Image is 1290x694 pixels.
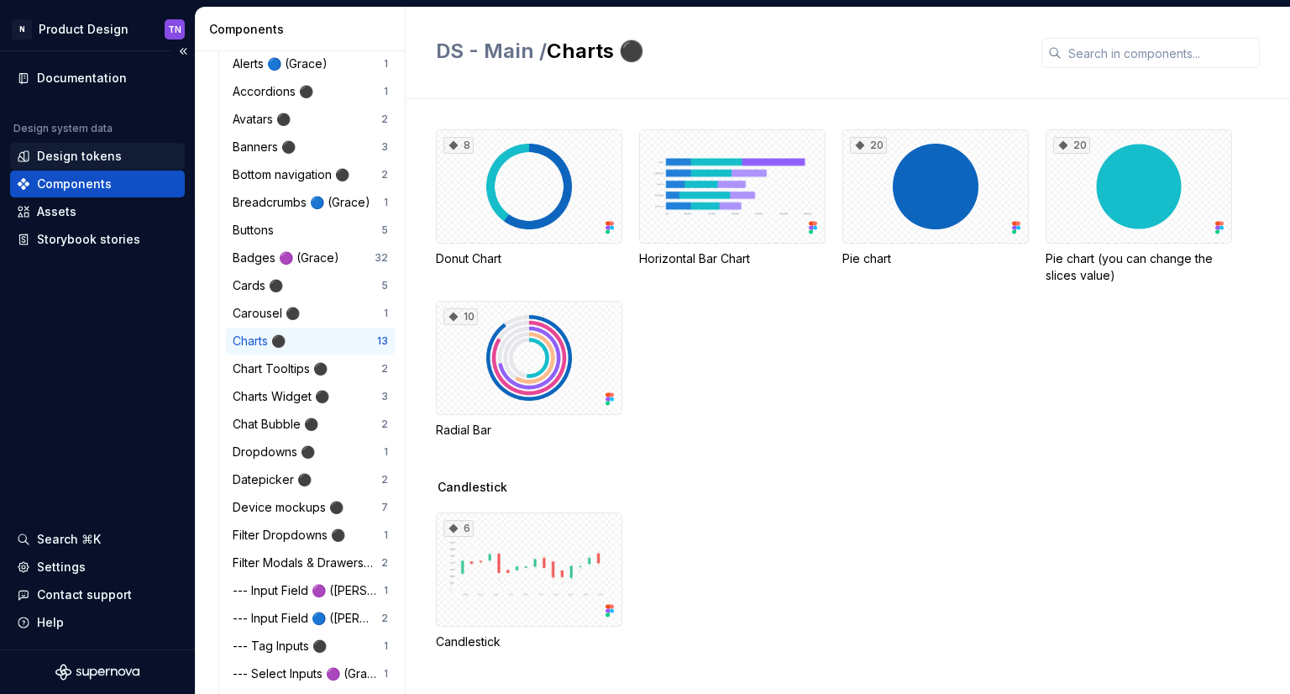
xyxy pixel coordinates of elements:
[226,522,395,549] a: Filter Dropdowns ⚫️1
[226,161,395,188] a: Bottom navigation ⚫️2
[226,78,395,105] a: Accordions ⚫️1
[384,528,388,542] div: 1
[233,582,384,599] div: --- Input Field 🟣 ([PERSON_NAME])
[226,300,395,327] a: Carousel ⚫️1
[381,390,388,403] div: 3
[233,471,318,488] div: Datepicker ⚫️
[233,555,381,571] div: Filter Modals & Drawers ⚫️
[233,360,334,377] div: Chart Tooltips ⚫️
[443,520,474,537] div: 6
[436,250,622,267] div: Donut Chart
[3,11,191,47] button: NProduct DesignTN
[233,638,333,655] div: --- Tag Inputs ⚫️
[233,166,356,183] div: Bottom navigation ⚫️
[233,222,281,239] div: Buttons
[384,584,388,597] div: 1
[384,307,388,320] div: 1
[37,231,140,248] div: Storybook stories
[639,250,826,267] div: Horizontal Bar Chart
[375,251,388,265] div: 32
[226,134,395,160] a: Banners ⚫️3
[384,667,388,681] div: 1
[381,113,388,126] div: 2
[226,411,395,438] a: Chat Bubble ⚫️2
[436,422,622,439] div: Radial Bar
[37,531,101,548] div: Search ⌘K
[384,196,388,209] div: 1
[233,55,334,72] div: Alerts 🔵 (Grace)
[1046,129,1232,284] div: 20Pie chart (you can change the slices value)
[226,50,395,77] a: Alerts 🔵 (Grace)1
[233,250,346,266] div: Badges 🟣 (Grace)
[10,171,185,197] a: Components
[384,639,388,653] div: 1
[10,581,185,608] button: Contact support
[10,554,185,581] a: Settings
[10,198,185,225] a: Assets
[55,664,139,681] svg: Supernova Logo
[1046,250,1232,284] div: Pie chart (you can change the slices value)
[233,194,377,211] div: Breadcrumbs 🔵 (Grace)
[226,577,395,604] a: --- Input Field 🟣 ([PERSON_NAME])1
[381,501,388,514] div: 7
[436,38,1021,65] h2: Charts ⚫️
[384,445,388,459] div: 1
[226,466,395,493] a: Datepicker ⚫️2
[10,526,185,553] button: Search ⌘K
[381,279,388,292] div: 5
[37,148,122,165] div: Design tokens
[233,527,352,544] div: Filter Dropdowns ⚫️
[233,388,336,405] div: Charts Widget ⚫️
[226,244,395,271] a: Badges 🟣 (Grace)32
[438,479,507,496] span: Candlestick
[226,439,395,465] a: Dropdowns ⚫️1
[226,106,395,133] a: Avatars ⚫️2
[233,444,322,460] div: Dropdowns ⚫️
[226,328,395,355] a: Charts ⚫️13
[639,129,826,284] div: Horizontal Bar Chart
[226,605,395,632] a: --- Input Field 🔵 ([PERSON_NAME])2
[381,612,388,625] div: 2
[436,301,622,439] div: 10Radial Bar
[850,137,887,154] div: 20
[233,416,325,433] div: Chat Bubble ⚫️
[436,634,622,650] div: Candlestick
[39,21,128,38] div: Product Design
[436,129,622,284] div: 8Donut Chart
[10,609,185,636] button: Help
[171,39,195,63] button: Collapse sidebar
[226,549,395,576] a: Filter Modals & Drawers ⚫️2
[233,111,297,128] div: Avatars ⚫️
[37,586,132,603] div: Contact support
[37,614,64,631] div: Help
[381,418,388,431] div: 2
[233,277,290,294] div: Cards ⚫️
[443,308,478,325] div: 10
[384,85,388,98] div: 1
[226,217,395,244] a: Buttons5
[1062,38,1260,68] input: Search in components...
[226,272,395,299] a: Cards ⚫️5
[233,333,292,350] div: Charts ⚫️
[436,513,622,650] div: 6Candlestick
[381,473,388,486] div: 2
[226,355,395,382] a: Chart Tooltips ⚫️2
[226,383,395,410] a: Charts Widget ⚫️3
[436,39,547,63] span: DS - Main /
[233,139,302,155] div: Banners ⚫️
[381,362,388,376] div: 2
[384,57,388,71] div: 1
[842,129,1029,284] div: 20Pie chart
[226,633,395,660] a: --- Tag Inputs ⚫️1
[37,176,112,192] div: Components
[233,665,384,682] div: --- Select Inputs 🟣 (Grace)
[381,140,388,154] div: 3
[1053,137,1090,154] div: 20
[233,499,350,516] div: Device mockups ⚫️
[10,226,185,253] a: Storybook stories
[377,334,388,348] div: 13
[209,21,398,38] div: Components
[168,23,181,36] div: TN
[381,556,388,570] div: 2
